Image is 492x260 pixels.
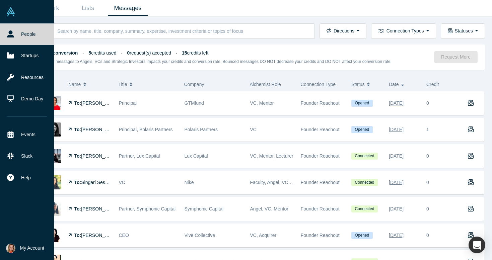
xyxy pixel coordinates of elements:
div: 0 [426,153,429,160]
span: Company [184,82,204,87]
strong: To: [74,206,81,211]
input: Search by name, title, company, summary, expertise, investment criteria or topics of focus [57,23,307,39]
span: Founder Reachout [301,206,340,211]
span: VC [119,180,125,185]
span: Symphonic Capital [185,206,224,211]
strong: To: [74,153,81,159]
span: [PERSON_NAME] [81,127,120,132]
button: Status [351,77,382,91]
strong: 15 [182,50,187,56]
strong: To: [74,180,81,185]
div: 0 [426,205,429,212]
span: Connected [351,153,378,160]
span: [PERSON_NAME] [81,100,120,106]
span: Founder Reachout [301,180,340,185]
button: Name [68,77,112,91]
span: Polaris Partners [185,127,218,132]
img: Singari Seshadri's Profile Image [47,175,61,189]
span: Date [389,77,399,91]
span: Connected [351,205,378,212]
span: VC [250,127,257,132]
span: [PERSON_NAME] [81,153,120,159]
strong: To: [74,233,81,238]
span: Principal [119,100,137,106]
button: Connection Types [371,23,436,39]
span: Partner, Symphonic Capital [119,206,176,211]
span: Founder Reachout [301,100,340,106]
div: [DATE] [389,203,404,215]
span: Opened [351,126,373,133]
span: Founder Reachout [301,127,340,132]
span: VC, Mentor [250,100,274,106]
a: Messages [108,0,148,16]
span: Founder Reachout [301,153,340,159]
small: Only messages to Angels, VCs and Strategic Investors impacts your credits and conversion rate. Bo... [46,59,392,64]
span: · [82,50,84,56]
strong: To: [74,127,81,132]
span: credits used [88,50,116,56]
div: 1 [423,118,461,141]
span: VC, Acquirer [250,233,277,238]
img: Deena Shakir's Profile Image [47,149,61,163]
img: Vaibhavi Nesarikar's Profile Image [47,96,61,110]
span: Faculty, Angel, VC, Mentor, Lecturer, Freelancer / Consultant, Corporate Innovator [250,180,421,185]
span: CEO [119,233,129,238]
button: Directions [320,23,366,39]
span: GTMfund [185,100,204,106]
span: Connected [351,179,378,186]
span: VC, Mentor, Lecturer [250,153,293,159]
button: Statuses [441,23,485,39]
div: [DATE] [389,97,404,109]
strong: 0% conversion [46,50,78,56]
span: Help [21,174,31,181]
img: Gulin Yilmaz's Account [6,244,15,253]
button: Date [389,77,419,91]
span: [PERSON_NAME] [81,233,120,238]
div: 0 [426,232,429,239]
span: request(s) accepted [127,50,171,56]
img: Shruti Shah's Profile Image [47,202,61,216]
button: My Account [6,244,44,253]
span: Credit [426,82,439,87]
div: 0 [426,100,429,107]
span: Partner, Lux Capital [119,153,160,159]
strong: 5 [88,50,91,56]
span: Founder Reachout [301,233,340,238]
span: · [121,50,123,56]
span: Nike [185,180,194,185]
button: Title [119,77,177,91]
span: · [176,50,177,56]
img: Cheryl Cheng's Profile Image [47,228,61,242]
span: Alchemist Role [250,82,281,87]
img: Alchemist Vault Logo [6,7,15,16]
span: My Account [20,245,44,252]
div: [DATE] [389,177,404,188]
img: Marissa Bertorelli's Profile Image [47,122,61,137]
span: Angel, VC, Mentor [250,206,288,211]
span: Name [68,77,81,91]
div: [DATE] [389,124,404,136]
span: Title [119,77,127,91]
div: [DATE] [389,150,404,162]
strong: To: [74,100,81,106]
span: Lux Capital [185,153,208,159]
a: Lists [68,0,108,16]
span: Connection Type [300,82,336,87]
span: Vive Collective [185,233,215,238]
span: [PERSON_NAME] [81,206,120,211]
span: credits left [182,50,208,56]
span: Status [351,77,365,91]
span: Principal, Polaris Partners [119,127,173,132]
span: Opened [351,100,373,107]
strong: 0 [127,50,130,56]
span: Singari Seshadri [81,180,116,185]
div: 0 [426,179,429,186]
div: [DATE] [389,230,404,241]
span: Opened [351,232,373,239]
